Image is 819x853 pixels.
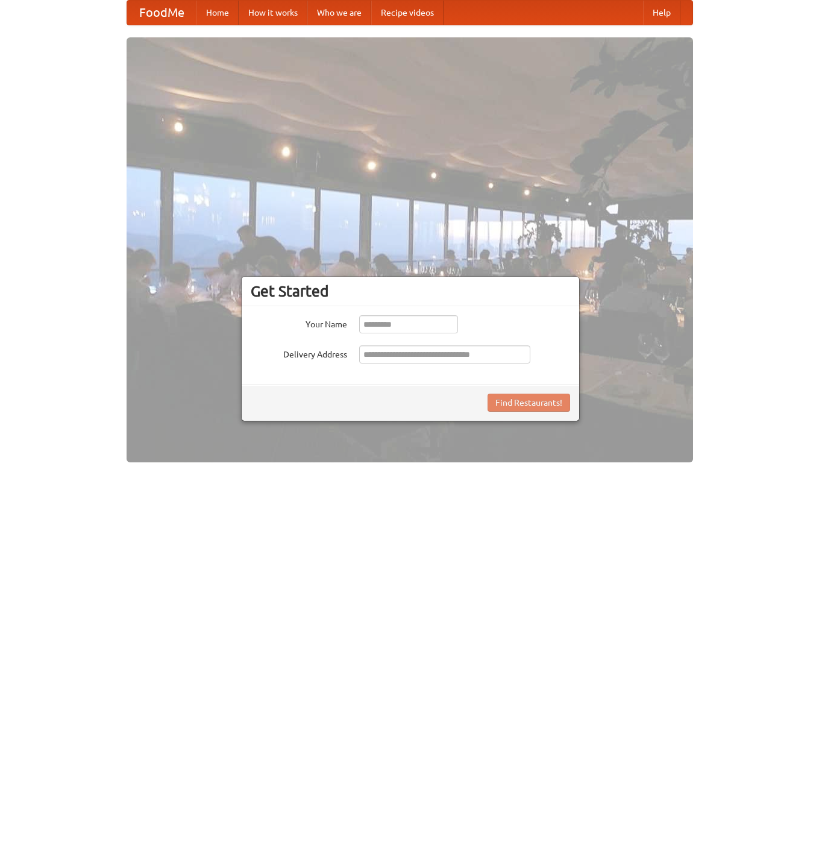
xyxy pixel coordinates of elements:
[643,1,680,25] a: Help
[371,1,444,25] a: Recipe videos
[239,1,307,25] a: How it works
[307,1,371,25] a: Who we are
[127,1,196,25] a: FoodMe
[251,315,347,330] label: Your Name
[488,394,570,412] button: Find Restaurants!
[196,1,239,25] a: Home
[251,345,347,360] label: Delivery Address
[251,282,570,300] h3: Get Started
